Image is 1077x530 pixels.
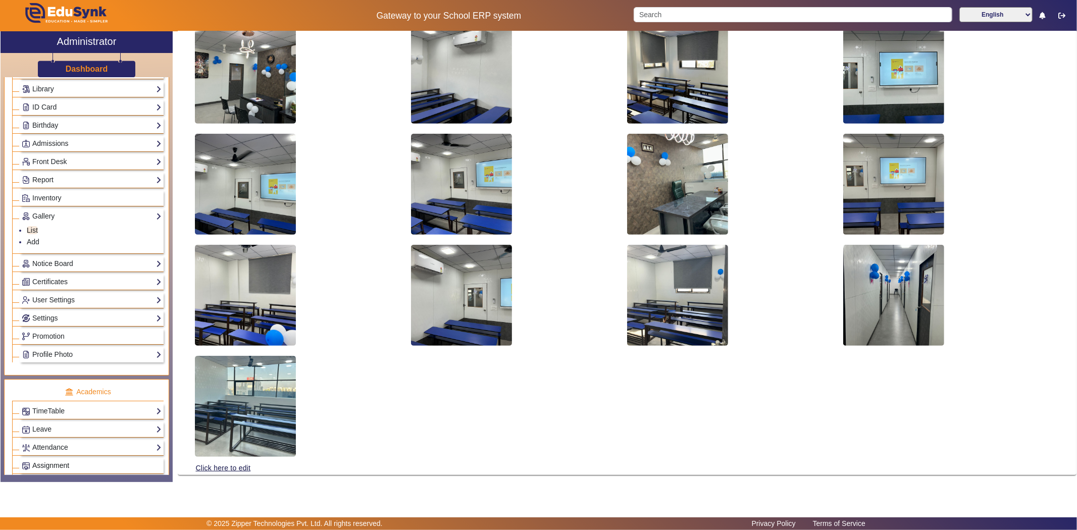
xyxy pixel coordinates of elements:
img: 85e83ced-5f07-493b-ba33-968086b32cf2 [843,23,944,124]
img: 60d24b91-0280-4111-8f6c-ad7a820f4b2d [195,134,296,235]
a: Administrator [1,31,173,53]
img: 6398cf4c-1afe-4f1d-b2fd-405a79f8a3bc [627,134,728,235]
p: © 2025 Zipper Technologies Pvt. Ltd. All rights reserved. [207,518,383,529]
img: Assignments.png [22,462,30,470]
img: c313b1d1-b2de-480c-ba03-8e8d311d7004 [627,23,728,124]
img: bf130364-b573-4a14-b1fe-5ce6b3f9aeb0 [843,245,944,346]
img: 72e3298b-989c-4d47-8ddc-67ec17f59dfb [411,134,512,235]
span: Inventory [32,194,62,202]
a: Dashboard [65,64,109,74]
img: af66cfe2-f4ff-4205-9ae7-7b35bf90b75f [195,356,296,457]
a: List [27,226,38,234]
a: Assignment [22,460,162,471]
a: Promotion [22,331,162,342]
a: Privacy Policy [747,517,801,530]
h3: Dashboard [66,64,108,74]
a: Click here to edit [195,462,251,473]
img: Inventory.png [22,194,30,202]
img: 0b4b3bab-ca6f-44dd-b810-a748bcc98850 [195,23,296,124]
img: dfb92e93-5be7-4c68-ade5-abcc5af66cc4 [627,245,728,346]
a: Add [27,238,39,246]
img: Branchoperations.png [22,333,30,340]
a: Terms of Service [808,517,870,530]
a: Inventory [22,192,162,204]
h2: Administrator [57,35,117,47]
img: academic.png [65,388,74,397]
h5: Gateway to your School ERP system [275,11,623,21]
img: 1278350a-33f8-45f0-b732-a9aeb98a81cc [843,134,944,235]
img: 23dd75bf-c5f0-4108-b235-2505a2988c99 [411,23,512,124]
span: Assignment [32,461,69,469]
input: Search [634,7,952,22]
img: b813b824-9b21-42dd-81c0-6feac4c6442d [411,245,512,346]
span: Promotion [32,332,65,340]
p: Academics [12,387,164,397]
img: 7b8ace2a-34fb-42ef-a013-a4601221ea91 [195,245,296,346]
